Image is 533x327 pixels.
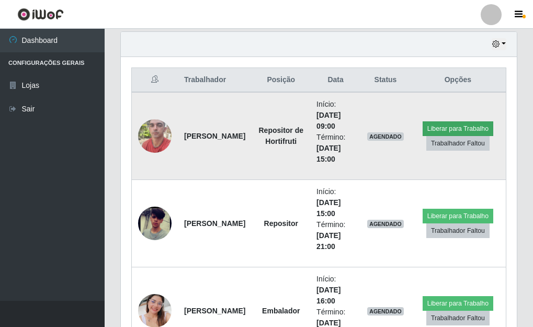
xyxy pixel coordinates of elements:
strong: Repositor [264,219,298,228]
time: [DATE] 16:00 [316,286,341,305]
li: Término: [316,132,355,165]
strong: Repositor de Hortifruti [258,126,303,145]
th: Posição [252,68,310,93]
img: CoreUI Logo [17,8,64,21]
th: Status [361,68,410,93]
th: Trabalhador [178,68,252,93]
time: [DATE] 21:00 [316,231,341,251]
li: Início: [316,99,355,132]
img: 1679406673876.jpeg [138,187,172,260]
button: Trabalhador Faltou [426,311,490,325]
th: Data [310,68,361,93]
time: [DATE] 15:00 [316,198,341,218]
li: Término: [316,219,355,252]
time: [DATE] 09:00 [316,111,341,130]
button: Trabalhador Faltou [426,223,490,238]
span: AGENDADO [367,220,404,228]
strong: [PERSON_NAME] [184,132,245,140]
button: Liberar para Trabalho [423,209,493,223]
button: Trabalhador Faltou [426,136,490,151]
li: Início: [316,274,355,307]
span: AGENDADO [367,307,404,315]
strong: Embalador [262,307,300,315]
button: Liberar para Trabalho [423,121,493,136]
li: Início: [316,186,355,219]
img: 1745337138918.jpeg [138,114,172,158]
strong: [PERSON_NAME] [184,219,245,228]
th: Opções [410,68,506,93]
button: Liberar para Trabalho [423,296,493,311]
strong: [PERSON_NAME] [184,307,245,315]
time: [DATE] 15:00 [316,144,341,163]
span: AGENDADO [367,132,404,141]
